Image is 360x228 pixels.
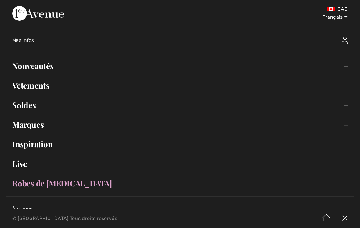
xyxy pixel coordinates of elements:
a: Robes de [MEDICAL_DATA] [6,177,354,190]
a: Live [6,157,354,171]
a: Nouveautés [6,59,354,73]
img: Accueil [317,209,336,228]
a: Inspiration [6,138,354,151]
a: À propos [12,206,32,212]
a: Mes infosMes infos [12,31,354,50]
img: X [336,209,354,228]
a: Marques [6,118,354,131]
p: © [GEOGRAPHIC_DATA] Tous droits reservés [12,216,211,221]
div: CAD [212,6,348,12]
a: Vêtements [6,79,354,92]
a: Soldes [6,98,354,112]
img: Mes infos [342,37,348,44]
img: 1ère Avenue [12,6,64,21]
span: Mes infos [12,37,34,43]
